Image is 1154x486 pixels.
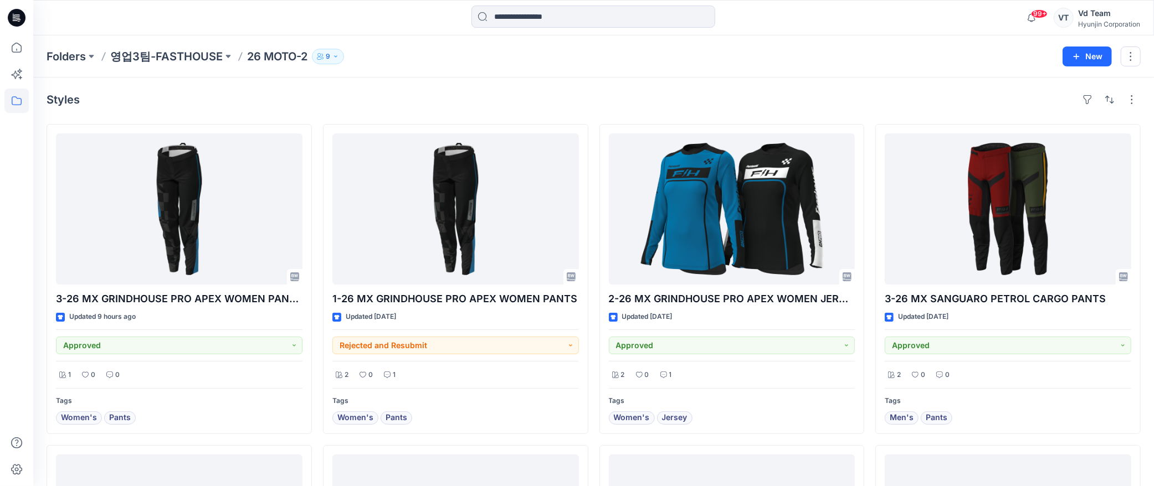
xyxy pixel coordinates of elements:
a: 3-26 MX GRINDHOUSE PRO APEX WOMEN PANTS [56,133,302,285]
p: 0 [91,369,95,381]
p: Tags [56,395,302,407]
p: 0 [115,369,120,381]
p: Tags [332,395,579,407]
a: Folders [47,49,86,64]
a: 3-26 MX SANGUARO PETROL CARGO PANTS [885,133,1131,285]
span: Women's [614,411,650,425]
div: Vd Team [1078,7,1140,20]
h4: Styles [47,93,80,106]
span: Women's [61,411,97,425]
button: 9 [312,49,344,64]
p: 2-26 MX GRINDHOUSE PRO APEX WOMEN JERSEY [609,291,855,307]
button: New [1063,46,1112,66]
p: Tags [885,395,1131,407]
span: Jersey [662,411,688,425]
p: Tags [609,395,855,407]
a: 1-26 MX GRINDHOUSE PRO APEX WOMEN PANTS [332,133,579,285]
p: 3-26 MX GRINDHOUSE PRO APEX WOMEN PANTS [56,291,302,307]
p: 0 [645,369,649,381]
p: Updated 9 hours ago [69,311,136,323]
p: 9 [326,50,330,63]
p: Updated [DATE] [898,311,948,323]
p: 0 [921,369,925,381]
span: Pants [386,411,407,425]
p: 3-26 MX SANGUARO PETROL CARGO PANTS [885,291,1131,307]
p: 2 [897,369,901,381]
span: Pants [109,411,131,425]
p: 1 [68,369,71,381]
p: 2 [621,369,625,381]
p: 1 [393,369,396,381]
p: 1-26 MX GRINDHOUSE PRO APEX WOMEN PANTS [332,291,579,307]
p: Updated [DATE] [346,311,396,323]
span: Pants [926,411,947,425]
p: 0 [368,369,373,381]
p: 2 [345,369,348,381]
div: Hyunjin Corporation [1078,20,1140,28]
a: 2-26 MX GRINDHOUSE PRO APEX WOMEN JERSEY [609,133,855,285]
span: 99+ [1031,9,1048,18]
p: 1 [669,369,672,381]
span: Women's [337,411,373,425]
span: Men's [890,411,914,425]
p: Updated [DATE] [622,311,673,323]
p: 26 MOTO-2 [247,49,307,64]
a: 영업3팀-FASTHOUSE [110,49,223,64]
p: 0 [945,369,950,381]
div: VT [1054,8,1074,28]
